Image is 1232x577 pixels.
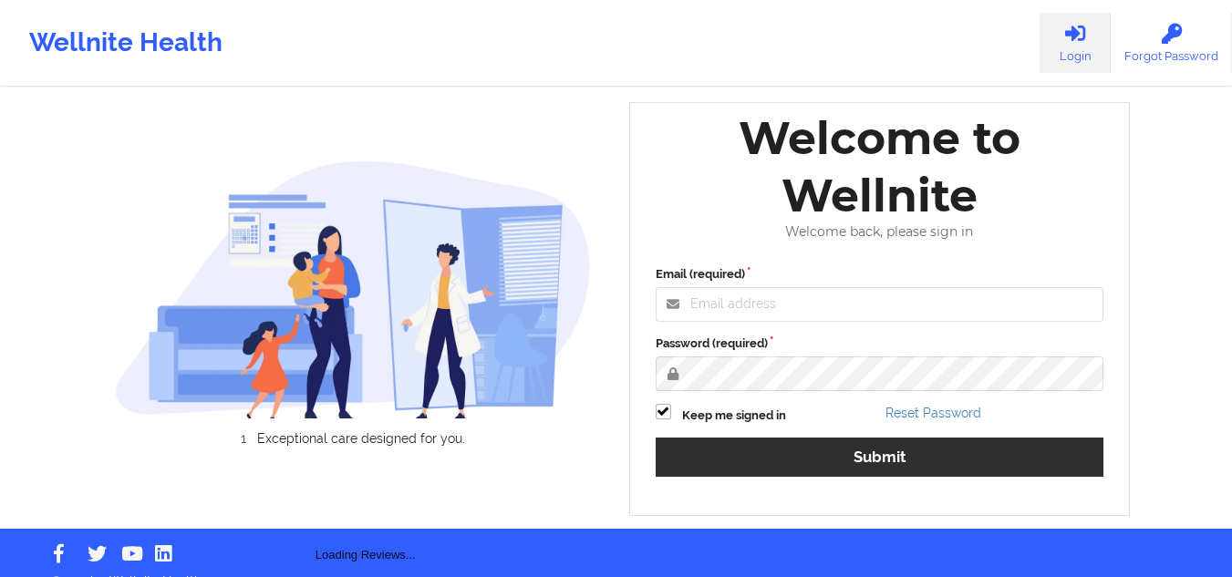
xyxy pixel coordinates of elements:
[885,406,981,420] a: Reset Password
[115,477,616,564] div: Loading Reviews...
[656,265,1104,283] label: Email (required)
[1111,13,1232,73] a: Forgot Password
[656,287,1104,322] input: Email address
[682,407,786,425] label: Keep me signed in
[643,224,1117,240] div: Welcome back, please sign in
[643,109,1117,224] div: Welcome to Wellnite
[115,160,591,417] img: wellnite-auth-hero_200.c722682e.png
[1040,13,1111,73] a: Login
[656,335,1104,353] label: Password (required)
[131,431,591,446] li: Exceptional care designed for you.
[656,438,1104,477] button: Submit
